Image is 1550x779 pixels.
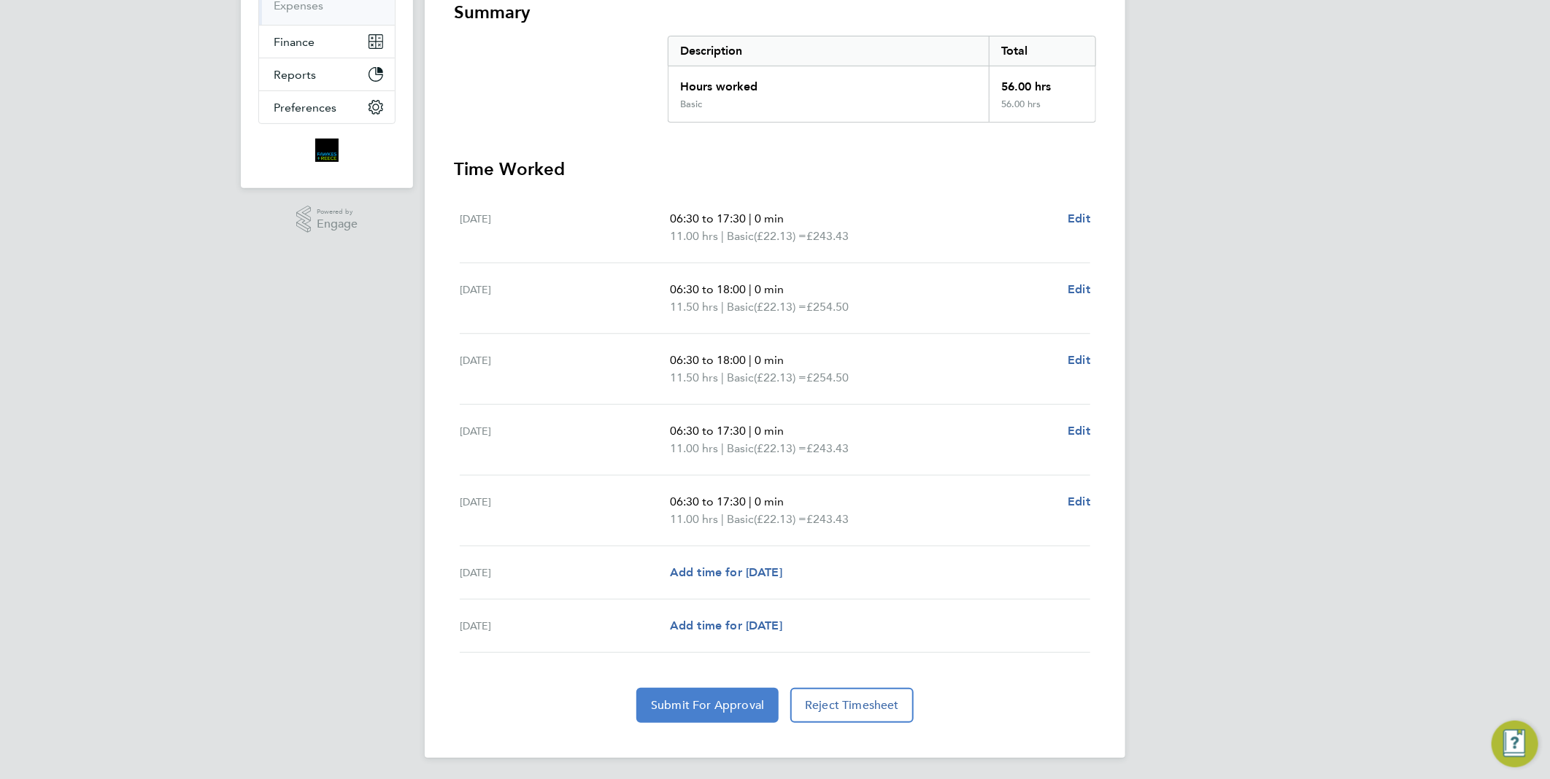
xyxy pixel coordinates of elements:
h3: Summary [454,1,1096,24]
span: 0 min [755,424,784,438]
span: Powered by [317,206,358,218]
button: Engage Resource Center [1492,721,1538,767]
div: [DATE] [460,564,670,581]
span: 11.00 hrs [670,441,718,455]
span: | [749,212,752,225]
span: Add time for [DATE] [670,565,782,579]
span: 11.00 hrs [670,229,718,243]
span: Edit [1068,282,1090,296]
a: Edit [1068,352,1090,369]
span: Engage [317,218,358,230]
span: Edit [1068,424,1090,438]
span: Basic [727,298,754,316]
span: Reports [274,68,316,82]
span: Submit For Approval [651,698,764,713]
a: Add time for [DATE] [670,617,782,635]
button: Finance [259,26,395,58]
span: (£22.13) = [754,229,806,243]
a: Powered byEngage [296,206,358,233]
span: (£22.13) = [754,441,806,455]
button: Reject Timesheet [790,688,914,723]
span: 06:30 to 18:00 [670,282,746,296]
button: Reports [259,58,395,90]
span: £243.43 [806,441,849,455]
span: 06:30 to 17:30 [670,212,746,225]
span: Reject Timesheet [805,698,899,713]
span: Basic [727,511,754,528]
div: [DATE] [460,617,670,635]
span: | [721,300,724,314]
div: [DATE] [460,493,670,528]
span: £254.50 [806,371,849,384]
span: £254.50 [806,300,849,314]
span: | [749,495,752,508]
span: 0 min [755,353,784,367]
div: Total [989,36,1095,66]
span: | [749,424,752,438]
span: 06:30 to 18:00 [670,353,746,367]
span: Basic [727,228,754,245]
span: 11.50 hrs [670,300,718,314]
span: Finance [274,35,315,49]
span: 06:30 to 17:30 [670,424,746,438]
span: Edit [1068,212,1090,225]
span: 0 min [755,282,784,296]
span: 11.50 hrs [670,371,718,384]
span: | [721,371,724,384]
div: 56.00 hrs [989,98,1095,122]
div: [DATE] [460,210,670,245]
div: 56.00 hrs [989,66,1095,98]
a: Edit [1068,210,1090,228]
span: (£22.13) = [754,512,806,526]
span: Preferences [274,101,336,115]
span: Add time for [DATE] [670,619,782,632]
span: 06:30 to 17:30 [670,495,746,508]
section: Timesheet [454,1,1096,723]
div: [DATE] [460,281,670,316]
span: 11.00 hrs [670,512,718,526]
span: Basic [727,369,754,387]
span: (£22.13) = [754,300,806,314]
span: | [721,512,724,526]
span: Edit [1068,353,1090,367]
span: £243.43 [806,512,849,526]
span: (£22.13) = [754,371,806,384]
div: Hours worked [668,66,989,98]
span: 0 min [755,212,784,225]
span: | [721,441,724,455]
span: £243.43 [806,229,849,243]
div: Description [668,36,989,66]
button: Submit For Approval [636,688,779,723]
div: Basic [680,98,702,110]
div: [DATE] [460,352,670,387]
div: [DATE] [460,422,670,457]
button: Preferences [259,91,395,123]
span: Edit [1068,495,1090,508]
span: Basic [727,440,754,457]
a: Add time for [DATE] [670,564,782,581]
span: 0 min [755,495,784,508]
img: bromak-logo-retina.png [315,139,339,162]
h3: Time Worked [454,158,1096,181]
div: Summary [668,36,1096,123]
a: Edit [1068,281,1090,298]
span: | [749,353,752,367]
span: | [721,229,724,243]
a: Edit [1068,422,1090,440]
a: Go to home page [258,139,396,162]
span: | [749,282,752,296]
a: Edit [1068,493,1090,511]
